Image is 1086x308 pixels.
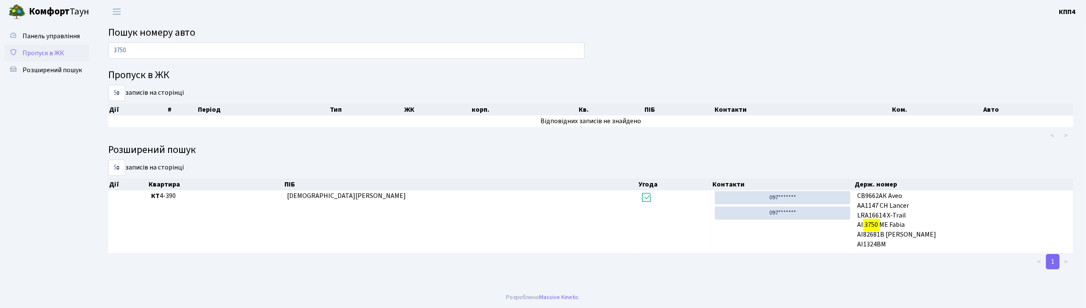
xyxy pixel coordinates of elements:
span: [DEMOGRAPHIC_DATA][PERSON_NAME] [287,191,406,201]
th: Ком. [891,104,983,116]
span: Панель управління [23,31,80,41]
select: записів на сторінці [108,160,125,176]
input: Пошук [108,42,585,59]
th: Дії [108,178,148,190]
th: ПІБ [284,178,638,190]
label: записів на сторінці [108,85,184,101]
th: ПІБ [644,104,714,116]
th: Квартира [148,178,284,190]
a: Пропуск в ЖК [4,45,89,62]
th: Дії [108,104,167,116]
img: logo.png [8,3,25,20]
a: КПП4 [1059,7,1076,17]
b: Комфорт [29,5,70,18]
span: Пропуск в ЖК [23,48,64,58]
span: Пошук номеру авто [108,25,195,40]
div: Розроблено . [506,293,580,302]
h4: Пропуск в ЖК [108,69,1073,82]
span: 4-390 [151,191,280,201]
th: Кв. [578,104,644,116]
a: Панель управління [4,28,89,45]
th: Угода [638,178,712,190]
th: Контакти [714,104,891,116]
span: Розширений пошук [23,65,82,75]
th: Період [197,104,329,116]
th: Авто [983,104,1074,116]
span: СВ9662АК Aveo AA1147 CH Lancer LRA16614 X-Trail AI ME Fabia АІ82681В [PERSON_NAME] AI1324BM [857,191,1070,249]
a: Розширений пошук [4,62,89,79]
button: Переключити навігацію [106,5,127,19]
b: КТ [151,191,160,201]
mark: 3750 [863,219,879,231]
select: записів на сторінці [108,85,125,101]
th: ЖК [403,104,471,116]
th: Держ. номер [854,178,1074,190]
a: Massive Kinetic [539,293,579,302]
a: 1 [1046,254,1060,269]
td: Відповідних записів не знайдено [108,116,1073,127]
th: Контакти [712,178,854,190]
span: Таун [29,5,89,19]
label: записів на сторінці [108,160,184,176]
th: Тип [329,104,403,116]
h4: Розширений пошук [108,144,1073,156]
th: # [167,104,197,116]
th: корп. [471,104,578,116]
